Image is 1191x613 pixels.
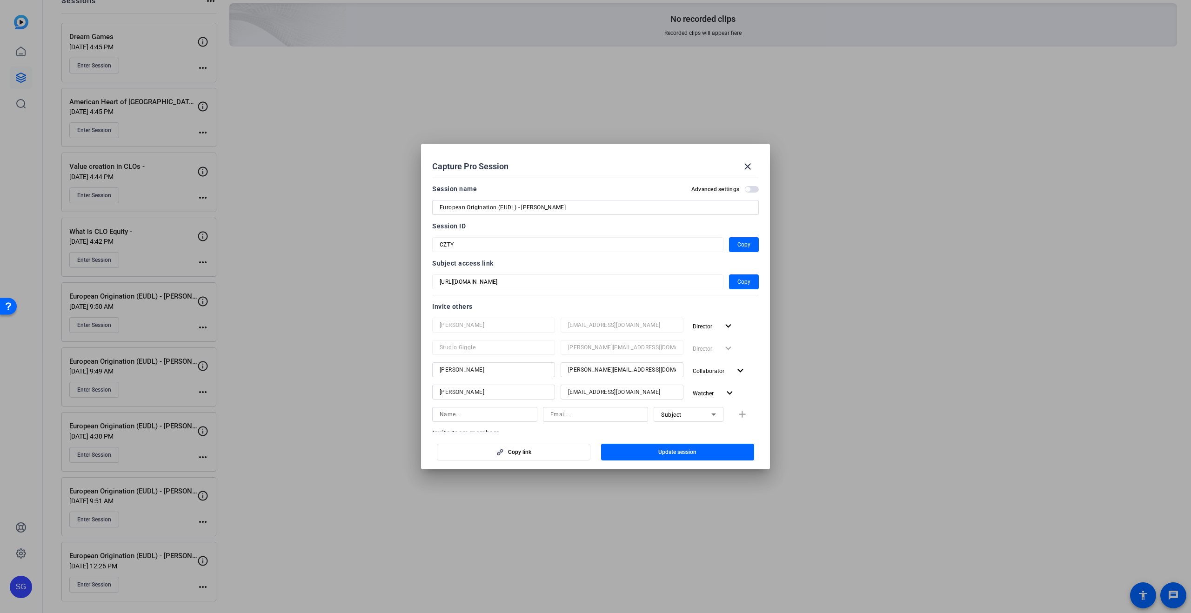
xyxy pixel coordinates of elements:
[691,186,739,193] h2: Advanced settings
[737,276,750,287] span: Copy
[440,342,548,353] input: Name...
[440,386,548,398] input: Name...
[432,183,477,194] div: Session name
[689,385,739,401] button: Watcher
[724,387,736,399] mat-icon: expand_more
[437,444,590,460] button: Copy link
[432,220,759,232] div: Session ID
[729,274,759,289] button: Copy
[689,318,738,334] button: Director
[601,444,755,460] button: Update session
[742,161,753,172] mat-icon: close
[568,364,676,375] input: Email...
[568,342,676,353] input: Email...
[550,409,641,420] input: Email...
[440,409,530,420] input: Name...
[440,239,716,250] input: Session OTP
[689,362,750,379] button: Collaborator
[440,276,716,287] input: Session OTP
[568,386,676,398] input: Email...
[661,412,682,418] span: Subject
[658,448,696,456] span: Update session
[693,390,714,397] span: Watcher
[440,202,751,213] input: Enter Session Name
[432,155,759,178] div: Capture Pro Session
[432,301,759,312] div: Invite others
[735,365,746,377] mat-icon: expand_more
[693,323,712,330] span: Director
[508,448,531,456] span: Copy link
[440,320,548,331] input: Name...
[723,320,734,332] mat-icon: expand_more
[568,320,676,331] input: Email...
[693,368,724,374] span: Collaborator
[440,364,548,375] input: Name...
[729,237,759,252] button: Copy
[432,258,759,269] div: Subject access link
[737,239,750,250] span: Copy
